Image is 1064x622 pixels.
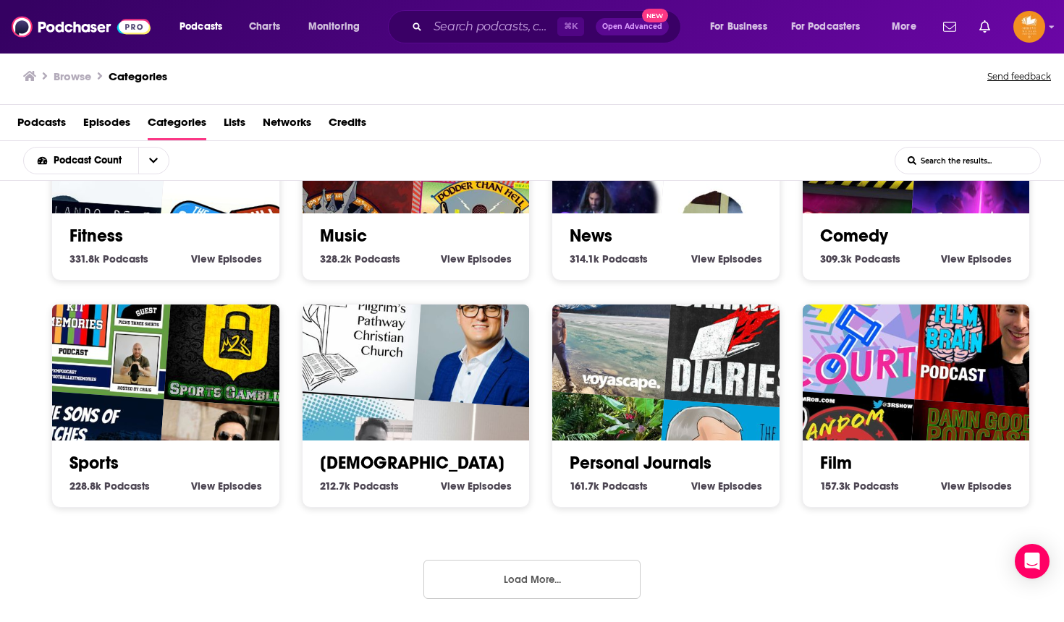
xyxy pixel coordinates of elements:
span: 228.8k [69,480,101,493]
img: User Profile [1013,11,1045,43]
a: Charts [240,15,289,38]
a: View News Episodes [691,252,762,265]
span: Episodes [968,252,1012,265]
a: View Fitness Episodes [191,252,262,265]
span: For Podcasters [791,17,861,37]
span: More [892,17,916,37]
img: Podchaser - Follow, Share and Rate Podcasts [12,13,151,41]
span: Podcasts [104,480,150,493]
span: View [691,252,715,265]
img: The Film Brain Podcast [914,263,1060,409]
span: View [191,480,215,493]
div: Search podcasts, credits, & more... [402,10,695,43]
div: Open Intercom Messenger [1015,544,1050,579]
span: Episodes [468,252,512,265]
span: Charts [249,17,280,37]
span: 157.3k [820,480,850,493]
span: Podcast Count [54,155,127,166]
a: Networks [263,111,311,140]
a: 161.7k Personal Journals Podcasts [570,480,648,493]
span: Podcasts [855,252,900,265]
a: Categories [109,69,167,83]
a: Credits [329,111,366,140]
h3: Browse [54,69,91,83]
button: Load More... [423,560,641,599]
span: 309.3k [820,252,852,265]
a: 314.1k News Podcasts [570,252,648,265]
a: View Comedy Episodes [941,252,1012,265]
span: Episodes [218,252,262,265]
button: open menu [882,15,934,38]
button: open menu [782,15,882,38]
span: Episodes [718,480,762,493]
span: View [441,252,465,265]
span: Episodes [468,480,512,493]
span: Podcasts [180,17,222,37]
a: Lists [224,111,245,140]
span: View [441,480,465,493]
a: Music [320,225,367,247]
a: 328.2k Music Podcasts [320,252,400,265]
a: 157.3k Film Podcasts [820,480,899,493]
a: Categories [148,111,206,140]
a: [DEMOGRAPHIC_DATA] [320,452,504,474]
a: Episodes [83,111,130,140]
a: 309.3k Comedy Podcasts [820,252,900,265]
img: Football Kit Memories [28,254,174,399]
button: open menu [298,15,379,38]
a: Comedy [820,225,888,247]
span: Logged in as ShreveWilliams [1013,11,1045,43]
a: 228.8k Sports Podcasts [69,480,150,493]
span: View [191,252,215,265]
span: Episodes [718,252,762,265]
span: Open Advanced [602,23,662,30]
span: 328.2k [320,252,352,265]
img: Rediscover the Gospel [414,263,560,409]
span: Podcasts [602,252,648,265]
a: Show notifications dropdown [974,14,996,39]
a: View Music Episodes [441,252,512,265]
button: open menu [700,15,785,38]
img: Darknet Diaries [664,263,809,409]
span: Podcasts [355,252,400,265]
input: Search podcasts, credits, & more... [428,15,557,38]
button: open menu [169,15,241,38]
a: News [570,225,612,247]
span: View [691,480,715,493]
a: Personal Journals [570,452,712,474]
img: 90s Court [778,254,924,399]
a: Fitness [69,225,123,247]
button: open menu [138,148,169,174]
img: Pilgrim's Pathway Ministries [278,254,423,399]
a: Sports [69,452,119,474]
button: Send feedback [983,67,1055,87]
span: View [941,252,965,265]
a: View Film Episodes [941,480,1012,493]
button: Open AdvancedNew [596,18,669,35]
a: View Personal Journals Episodes [691,480,762,493]
img: Menace 2 Picks Sports Gambling [164,263,309,409]
span: New [642,9,668,22]
img: Winging It Travel Podcast [528,254,674,399]
span: View [941,480,965,493]
span: Podcasts [17,111,66,140]
a: Show notifications dropdown [937,14,962,39]
button: Show profile menu [1013,11,1045,43]
span: Podcasts [353,480,399,493]
span: For Business [710,17,767,37]
span: Podcasts [853,480,899,493]
span: 161.7k [570,480,599,493]
span: 212.7k [320,480,350,493]
span: Episodes [218,480,262,493]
